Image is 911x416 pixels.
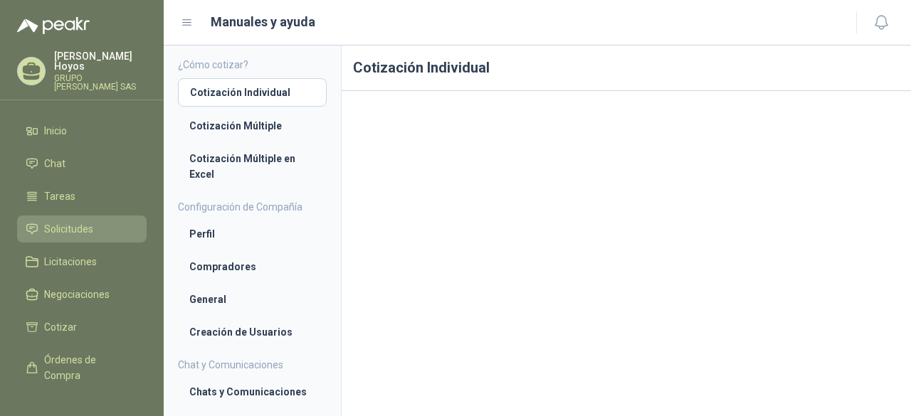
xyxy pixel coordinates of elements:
[178,57,327,73] h4: ¿Cómo cotizar?
[189,259,315,274] li: Compradores
[17,183,147,210] a: Tareas
[44,156,65,171] span: Chat
[178,145,327,188] a: Cotización Múltiple en Excel
[44,188,75,204] span: Tareas
[17,150,147,177] a: Chat
[54,74,147,91] p: GRUPO [PERSON_NAME] SAS
[44,221,93,237] span: Solicitudes
[17,17,90,34] img: Logo peakr
[189,151,315,182] li: Cotización Múltiple en Excel
[44,319,77,335] span: Cotizar
[189,292,315,307] li: General
[178,357,327,373] h4: Chat y Comunicaciones
[17,346,147,389] a: Órdenes de Compra
[17,248,147,275] a: Licitaciones
[178,199,327,215] h4: Configuración de Compañía
[44,123,67,139] span: Inicio
[178,253,327,280] a: Compradores
[211,12,315,32] h1: Manuales y ayuda
[342,46,911,91] h1: Cotización Individual
[190,85,315,100] li: Cotización Individual
[44,352,133,383] span: Órdenes de Compra
[178,286,327,313] a: General
[178,78,327,107] a: Cotización Individual
[353,102,900,408] iframe: 953374dfa75b41f38925b712e2491bfd
[189,324,315,340] li: Creación de Usuarios
[44,254,97,270] span: Licitaciones
[178,112,327,139] a: Cotización Múltiple
[44,287,110,302] span: Negociaciones
[178,220,327,247] a: Perfil
[17,117,147,144] a: Inicio
[189,118,315,134] li: Cotización Múltiple
[17,215,147,242] a: Solicitudes
[178,319,327,346] a: Creación de Usuarios
[178,378,327,405] a: Chats y Comunicaciones
[17,281,147,308] a: Negociaciones
[54,51,147,71] p: [PERSON_NAME] Hoyos
[189,384,315,400] li: Chats y Comunicaciones
[17,314,147,341] a: Cotizar
[189,226,315,242] li: Perfil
